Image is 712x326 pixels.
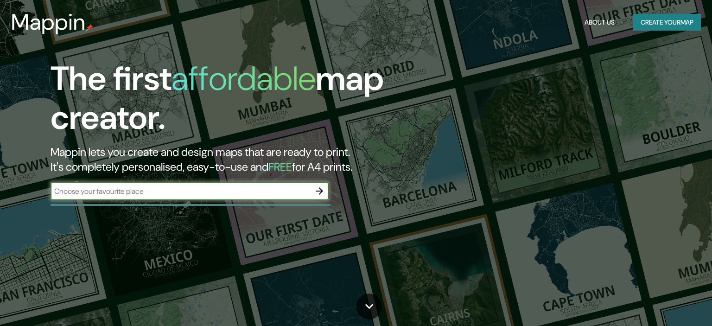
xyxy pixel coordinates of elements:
[268,160,292,174] h5: FREE
[51,186,310,197] input: Choose your favourite place
[11,9,86,35] h3: Mappin
[51,145,407,174] h2: Mappin lets you create and design maps that are ready to print. It's completely personalised, eas...
[51,59,407,145] h1: The first map creator.
[581,14,618,31] button: About Us
[633,14,701,31] button: Create yourmap
[86,24,93,32] img: mappin-pin
[172,57,316,100] h1: affordable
